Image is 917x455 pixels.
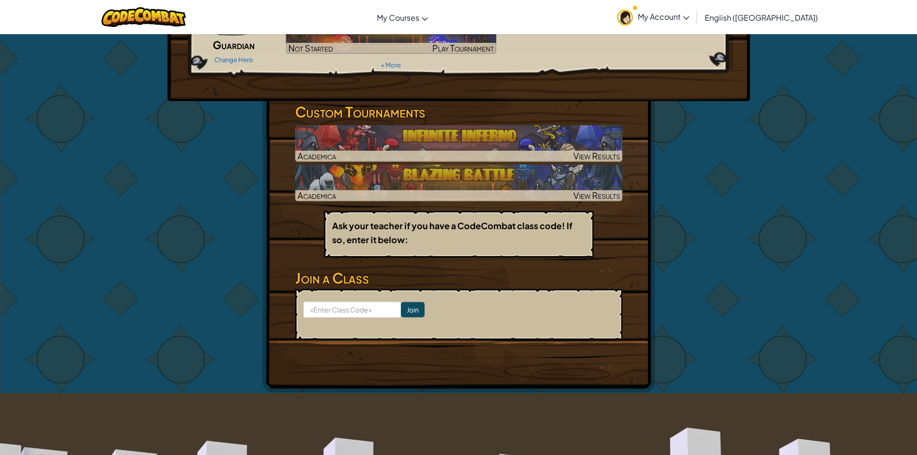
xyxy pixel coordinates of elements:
[432,42,494,53] span: Play Tournament
[381,61,401,69] a: + More
[214,56,253,64] a: Change Hero
[295,125,622,162] img: Infinite Inferno
[303,301,401,318] input: <Enter Class Code>
[705,13,818,23] span: English ([GEOGRAPHIC_DATA])
[295,125,622,162] a: AcademicaView Results
[332,220,572,245] b: Ask your teacher if you have a CodeCombat class code! If so, enter it below:
[286,17,496,54] a: Not StartedPlay Tournament
[297,150,336,161] span: Academica
[401,302,425,317] input: Join
[612,2,694,32] a: My Account
[295,165,622,201] a: AcademicaView Results
[573,190,620,201] span: View Results
[102,7,186,27] img: CodeCombat logo
[295,101,622,123] h3: Custom Tournaments
[377,13,419,23] span: My Courses
[213,38,255,52] span: Guardian
[700,4,823,30] a: English ([GEOGRAPHIC_DATA])
[638,12,689,22] span: My Account
[286,17,496,54] img: Golden Goal
[295,267,622,289] h3: Join a Class
[288,42,333,53] span: Not Started
[297,190,336,201] span: Academica
[573,150,620,161] span: View Results
[372,4,433,30] a: My Courses
[295,165,622,201] img: Blazing Battle
[617,10,633,26] img: avatar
